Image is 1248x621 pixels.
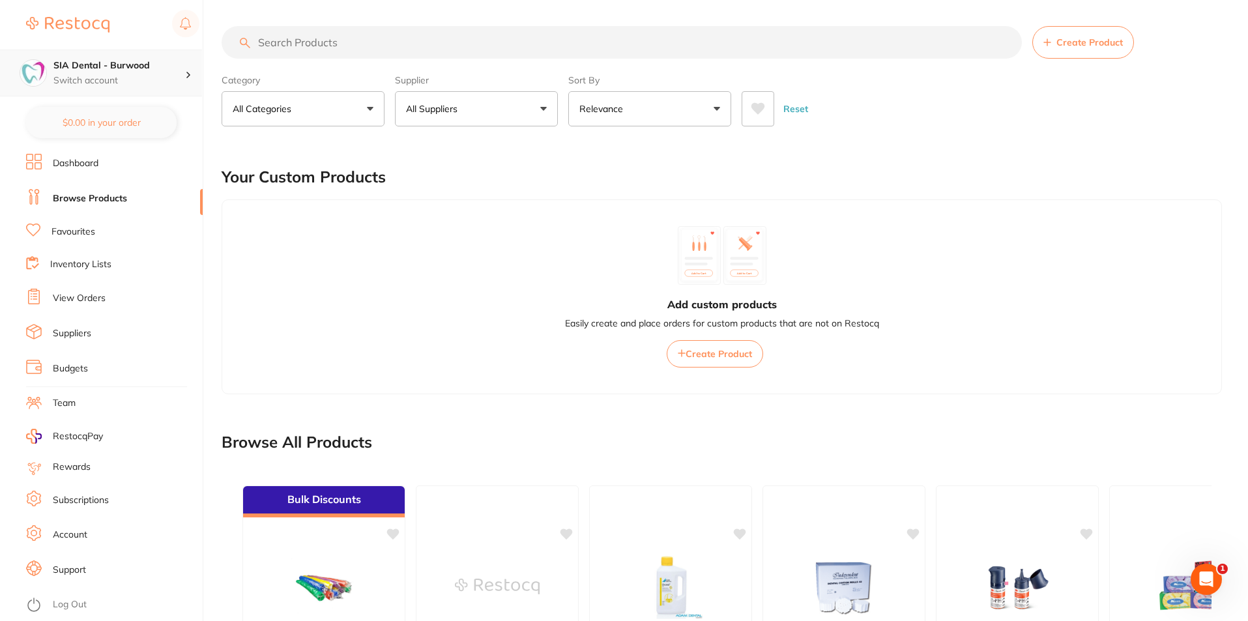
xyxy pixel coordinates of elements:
label: Supplier [395,74,558,86]
a: Account [53,528,87,542]
input: Search Products [222,26,1022,59]
a: Inventory Lists [50,258,111,271]
button: Relevance [568,91,731,126]
img: Scotchbond - Universal Plus Adhesive(Single) **Buy 3 Receive 1 x Filtek XTE Universal Refill Caps... [975,554,1060,619]
a: Favourites [51,225,95,238]
a: Log Out [53,598,87,611]
button: All Categories [222,91,385,126]
div: Bulk Discounts [243,486,405,517]
span: RestocqPay [53,430,103,443]
a: Suppliers [53,327,91,340]
a: Browse Products [53,192,127,205]
label: Category [222,74,385,86]
h2: Browse All Products [222,433,372,452]
a: View Orders [53,292,106,305]
p: All Categories [233,102,297,115]
img: Unident Dappendishes [282,554,366,619]
h2: Your Custom Products [222,168,386,186]
button: Log Out [26,595,199,616]
p: Switch account [53,74,185,87]
label: Sort By [568,74,731,86]
p: All Suppliers [406,102,463,115]
p: Easily create and place orders for custom products that are not on Restocq [565,317,879,330]
iframe: Intercom live chat [1191,564,1222,595]
img: RestocqPay [26,429,42,444]
button: Reset [779,91,812,126]
a: Subscriptions [53,494,109,507]
img: custom_product_2 [723,226,766,285]
img: Facial Tissues- Swan - Toilet Tissue and Toilet Paper [1148,554,1233,619]
a: Dashboard [53,157,98,170]
span: Create Product [686,348,752,360]
span: Create Product [1056,37,1123,48]
a: Budgets [53,362,88,375]
a: Team [53,397,76,410]
img: custom_product_1 [678,226,721,285]
button: Create Product [667,340,763,368]
a: Rewards [53,461,91,474]
img: Dentosept Clean 1 Litre Disinfection Solution [455,554,540,619]
img: Cotton Rolls #2 **BUY 5 GET 1 FREE OF THE SAME** [802,554,886,619]
img: SIA Dental - Burwood [20,60,46,86]
button: Create Product [1032,26,1134,59]
a: Restocq Logo [26,10,109,40]
h3: Add custom products [667,297,777,311]
a: RestocqPay [26,429,103,444]
button: All Suppliers [395,91,558,126]
span: 1 [1217,564,1228,574]
p: Relevance [579,102,628,115]
h4: SIA Dental - Burwood [53,59,185,72]
img: Durr Orotol Plus 2.5L Daily Suction Cleaning [628,554,713,619]
button: $0.00 in your order [26,107,177,138]
a: Support [53,564,86,577]
img: Restocq Logo [26,17,109,33]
